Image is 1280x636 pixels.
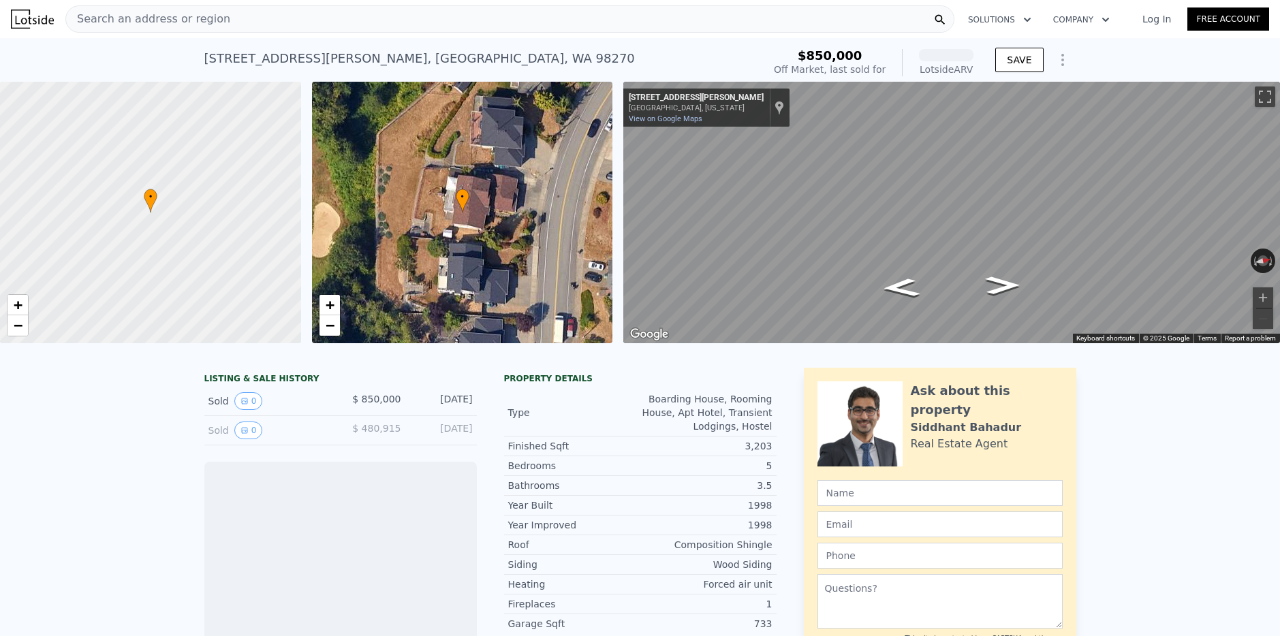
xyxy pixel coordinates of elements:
[627,325,672,343] a: Open this area in Google Maps (opens a new window)
[640,597,772,611] div: 1
[508,406,640,419] div: Type
[640,392,772,433] div: Boarding House, Rooming House, Apt Hotel, Transient Lodgings, Hostel
[1126,12,1187,26] a: Log In
[971,272,1035,298] path: Go North, 72nd Dr NE
[911,419,1022,436] div: Siddhant Bahadur
[508,439,640,453] div: Finished Sqft
[640,518,772,532] div: 1998
[1255,86,1275,107] button: Toggle fullscreen view
[817,543,1063,569] input: Phone
[774,63,886,76] div: Off Market, last sold for
[508,479,640,492] div: Bathrooms
[919,63,973,76] div: Lotside ARV
[412,392,473,410] div: [DATE]
[7,315,28,336] a: Zoom out
[629,104,764,112] div: [GEOGRAPHIC_DATA], [US_STATE]
[640,577,772,591] div: Forced air unit
[1143,334,1189,342] span: © 2025 Google
[11,10,54,29] img: Lotside
[1225,334,1276,342] a: Report a problem
[325,317,334,334] span: −
[412,422,473,439] div: [DATE]
[7,295,28,315] a: Zoom in
[14,317,22,334] span: −
[208,392,330,410] div: Sold
[640,538,772,552] div: Composition Shingle
[911,381,1063,419] div: Ask about this property
[957,7,1042,32] button: Solutions
[775,100,784,115] a: Show location on map
[1253,287,1273,308] button: Zoom in
[508,518,640,532] div: Year Improved
[234,422,263,439] button: View historical data
[640,459,772,473] div: 5
[208,422,330,439] div: Sold
[508,498,640,512] div: Year Built
[1198,334,1217,342] a: Terms
[508,558,640,571] div: Siding
[504,373,777,384] div: Property details
[456,189,469,212] div: •
[1187,7,1269,31] a: Free Account
[817,480,1063,506] input: Name
[866,274,936,302] path: Go South, 72nd Dr NE
[234,392,263,410] button: View historical data
[204,49,635,68] div: [STREET_ADDRESS][PERSON_NAME] , [GEOGRAPHIC_DATA] , WA 98270
[325,296,334,313] span: +
[319,295,340,315] a: Zoom in
[995,48,1043,72] button: SAVE
[627,325,672,343] img: Google
[508,597,640,611] div: Fireplaces
[1049,46,1076,74] button: Show Options
[144,191,157,203] span: •
[144,189,157,212] div: •
[623,82,1280,343] div: Street View
[629,114,702,123] a: View on Google Maps
[204,373,477,387] div: LISTING & SALE HISTORY
[640,617,772,631] div: 733
[508,617,640,631] div: Garage Sqft
[623,82,1280,343] div: Map
[640,558,772,571] div: Wood Siding
[1076,334,1135,343] button: Keyboard shortcuts
[508,577,640,591] div: Heating
[629,93,764,104] div: [STREET_ADDRESS][PERSON_NAME]
[640,498,772,512] div: 1998
[1251,249,1258,273] button: Rotate counterclockwise
[1253,308,1273,329] button: Zoom out
[1268,249,1276,273] button: Rotate clockwise
[1250,253,1276,268] button: Reset the view
[640,439,772,453] div: 3,203
[1042,7,1121,32] button: Company
[798,48,862,63] span: $850,000
[352,394,401,404] span: $ 850,000
[66,11,230,27] span: Search an address or region
[319,315,340,336] a: Zoom out
[352,423,401,434] span: $ 480,915
[508,459,640,473] div: Bedrooms
[911,436,1008,452] div: Real Estate Agent
[817,511,1063,537] input: Email
[508,538,640,552] div: Roof
[456,191,469,203] span: •
[14,296,22,313] span: +
[640,479,772,492] div: 3.5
